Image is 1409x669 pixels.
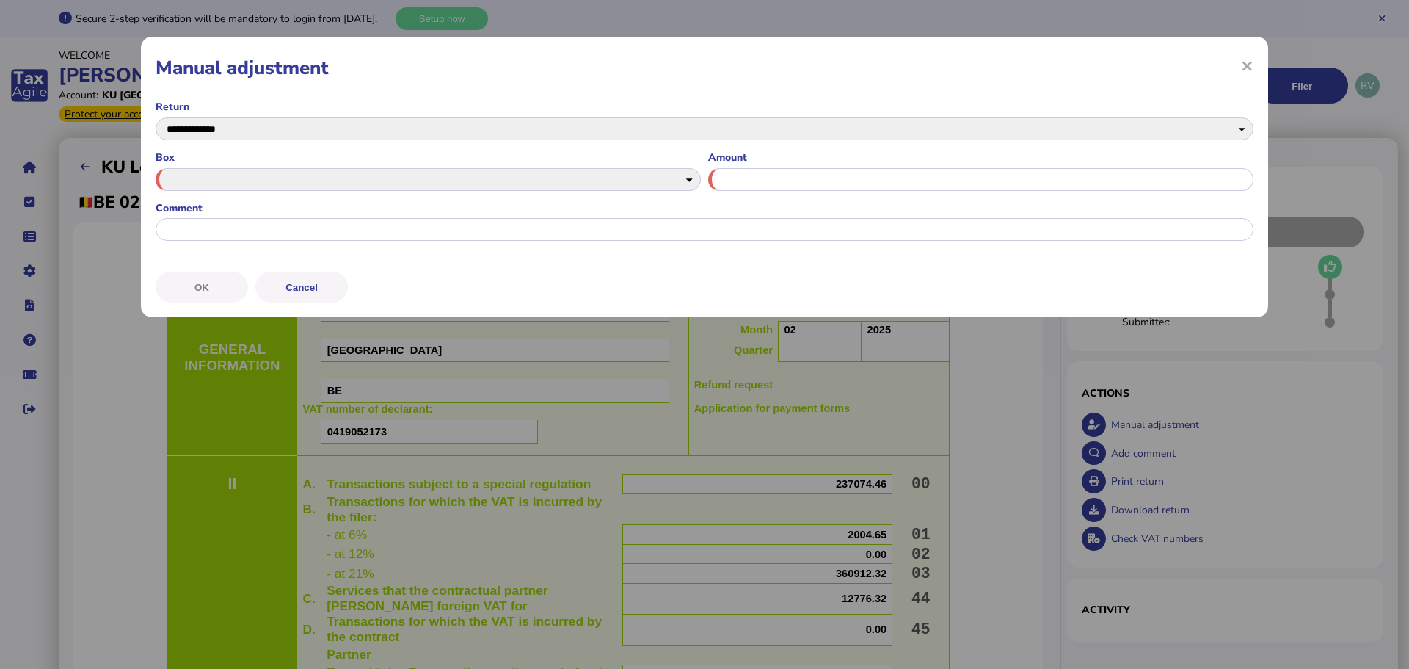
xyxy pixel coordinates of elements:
[156,272,248,303] button: OK
[156,100,1253,114] label: Return
[255,272,348,303] button: Cancel
[708,151,1253,164] label: Amount
[156,55,1253,81] h1: Manual adjustment
[156,201,1253,215] label: Comment
[1241,51,1253,79] span: ×
[156,151,701,164] label: Box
